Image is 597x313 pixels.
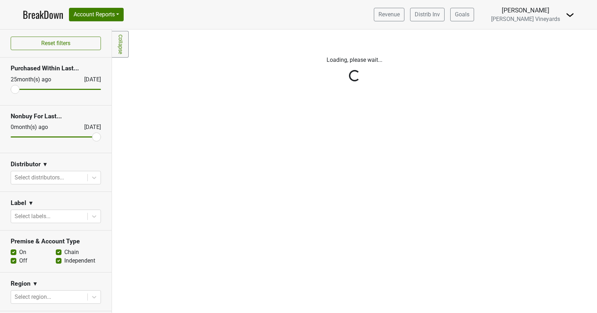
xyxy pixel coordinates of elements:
[69,8,124,21] button: Account Reports
[566,11,574,19] img: Dropdown Menu
[157,56,552,64] p: Loading, please wait...
[491,16,560,22] span: [PERSON_NAME] Vineyards
[410,8,445,21] a: Distrib Inv
[450,8,474,21] a: Goals
[491,6,560,15] div: [PERSON_NAME]
[112,31,129,58] a: Collapse
[23,7,63,22] a: BreakDown
[374,8,404,21] a: Revenue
